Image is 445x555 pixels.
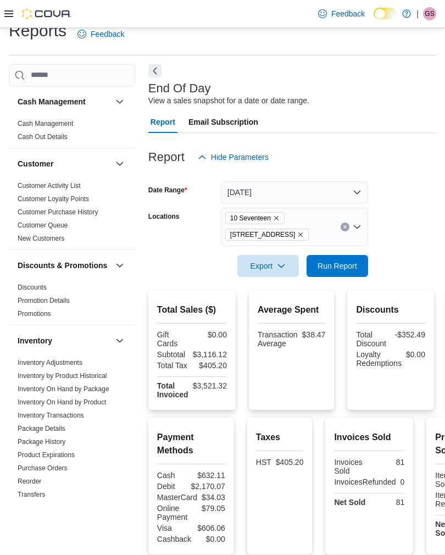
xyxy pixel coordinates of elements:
button: Run Report [307,255,368,277]
strong: Net Sold [334,498,365,507]
div: $38.47 [302,330,326,339]
a: Feedback [314,3,369,25]
label: Date Range [148,186,187,195]
div: Debit [157,482,187,491]
div: -$352.49 [393,330,425,339]
span: Hide Parameters [211,152,269,163]
a: Inventory On Hand by Package [18,385,109,393]
button: Next [148,64,162,77]
button: Inventory [113,334,126,347]
div: $0.00 [196,535,225,543]
h3: Inventory [18,335,52,346]
a: Customer Activity List [18,182,81,190]
div: Cashback [157,535,191,543]
h3: Customer [18,158,53,169]
button: Open list of options [353,223,361,231]
div: $3,116.12 [193,350,227,359]
a: Inventory Adjustments [18,359,82,367]
button: Customer [18,158,111,169]
div: $34.03 [202,493,225,502]
a: Customer Purchase History [18,208,98,216]
div: $0.00 [194,330,227,339]
a: Package History [18,438,65,446]
span: Report [151,111,175,133]
div: 81 [371,458,404,467]
h3: Cash Management [18,96,86,107]
div: $3,521.32 [193,381,227,390]
span: Email Subscription [188,111,258,133]
div: InvoicesRefunded [334,478,396,486]
span: Export [244,255,292,277]
div: MasterCard [157,493,197,502]
button: Remove 571 Notre Dame Street Suite A from selection in this group [297,231,304,238]
a: Promotion Details [18,297,70,304]
div: Griffen Serre [423,7,436,20]
a: Reorder [18,478,41,485]
a: Package Details [18,425,65,432]
div: Transaction Average [258,330,298,348]
h2: Taxes [256,431,304,444]
button: Cash Management [113,95,126,108]
label: Locations [148,212,180,221]
div: Subtotal [157,350,188,359]
span: 10 Seventeen [230,213,271,224]
div: Total Tax [157,361,190,370]
span: 571 Notre Dame Street Suite A [225,229,309,241]
a: Customer Loyalty Points [18,195,89,203]
div: Cash Management [9,117,135,148]
button: Hide Parameters [193,146,273,168]
h2: Invoices Sold [334,431,404,444]
img: Cova [22,8,71,19]
h2: Discounts [356,303,425,317]
button: Clear input [341,223,349,231]
span: Run Report [318,260,357,271]
span: Feedback [331,8,365,19]
a: Discounts [18,284,47,291]
a: New Customers [18,235,64,242]
div: Online Payment [157,504,189,521]
div: HST [256,458,271,467]
div: Total Discount [356,330,388,348]
h2: Payment Methods [157,431,225,457]
button: Customer [113,157,126,170]
p: | [416,7,419,20]
div: View a sales snapshot for a date or date range. [148,95,309,107]
div: 81 [371,498,404,507]
div: Inventory [9,356,135,506]
button: Discounts & Promotions [113,259,126,272]
div: $405.20 [276,458,304,467]
h3: Report [148,151,185,164]
h3: End Of Day [148,82,211,95]
h2: Average Spent [258,303,325,317]
input: Dark Mode [374,8,397,19]
button: Discounts & Promotions [18,260,111,271]
div: $79.05 [193,504,225,513]
h1: Reports [9,20,66,42]
span: 10 Seventeen [225,212,285,224]
div: Cash [157,471,189,480]
div: Gift Cards [157,330,190,348]
span: Dark Mode [374,19,374,20]
strong: Total Invoiced [157,381,188,399]
h3: Discounts & Promotions [18,260,107,271]
button: Remove 10 Seventeen from selection in this group [273,215,280,221]
div: Visa [157,524,189,532]
a: Inventory On Hand by Product [18,398,106,406]
span: Feedback [91,29,124,40]
a: Inventory by Product Historical [18,372,107,380]
a: Promotions [18,310,51,318]
button: Inventory [18,335,111,346]
a: Feedback [73,23,129,45]
a: Product Expirations [18,451,75,459]
div: $606.06 [193,524,225,532]
span: GS [425,7,434,20]
a: Inventory Transactions [18,412,84,419]
h2: Total Sales ($) [157,303,227,317]
a: Cash Out Details [18,133,68,141]
a: Transfers [18,491,45,498]
div: 0 [400,478,405,486]
div: $405.20 [194,361,227,370]
div: Discounts & Promotions [9,281,135,325]
div: $2,170.07 [191,482,225,491]
button: [DATE] [221,181,368,203]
